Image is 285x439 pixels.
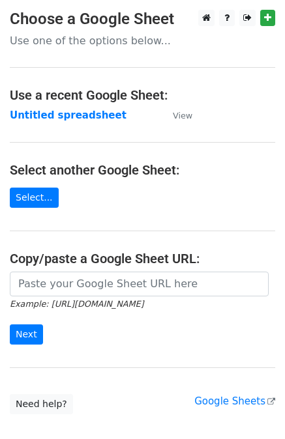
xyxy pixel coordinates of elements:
[194,395,275,407] a: Google Sheets
[10,188,59,208] a: Select...
[10,162,275,178] h4: Select another Google Sheet:
[10,109,127,121] a: Untitled spreadsheet
[10,251,275,266] h4: Copy/paste a Google Sheet URL:
[10,394,73,414] a: Need help?
[10,272,269,296] input: Paste your Google Sheet URL here
[10,324,43,345] input: Next
[10,299,143,309] small: Example: [URL][DOMAIN_NAME]
[10,34,275,48] p: Use one of the options below...
[10,10,275,29] h3: Choose a Google Sheet
[173,111,192,120] small: View
[160,109,192,121] a: View
[10,87,275,103] h4: Use a recent Google Sheet:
